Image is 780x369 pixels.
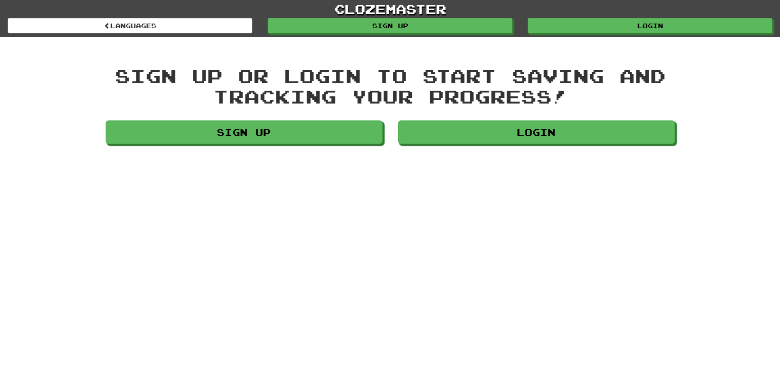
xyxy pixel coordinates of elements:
a: Login [398,120,675,144]
a: Sign up [268,18,512,33]
a: Languages [8,18,252,33]
div: Sign up or login to start saving and tracking your progress! [106,66,675,106]
a: Login [528,18,772,33]
a: Sign up [106,120,383,144]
